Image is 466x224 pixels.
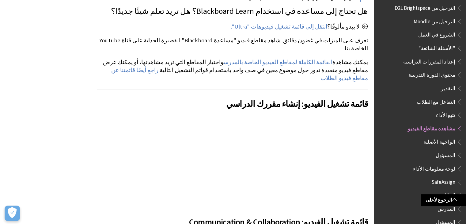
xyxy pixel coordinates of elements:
[423,137,455,145] span: الواجهة الأصلية
[408,123,455,132] span: مشاهدة مقاطع الفيديو
[418,30,455,38] span: الشروع في العمل
[226,98,368,109] a: قائمة تشغيل الفيديو: إنشاء مقررك الدراسي
[97,58,368,83] p: يمكنك مشاهدة واختيار المقاطع التي تريد مشاهدتها، أو يمكنك عرض مقاطع فيديو متعددة تدور حول موضوع م...
[440,190,455,199] span: الطالب
[111,67,368,82] a: راجع أيضًا قائمتنا عن مقاطع فيديو الطلاب
[97,37,368,52] p: تعرف على الميزات في غضون دقائق. شاهد مقاطع فيديو "مساعدة Blackboard" القصيرة الجذابة على قناة You...
[408,70,455,78] span: محتوى الدورة التدريبية
[395,3,455,11] span: الترحيل من D2L Brightspace
[231,23,327,30] a: انتقل إلى قائمة تشغيل فيديوهات "Ultra".
[441,83,455,91] span: التقدير
[403,56,455,65] span: إعداد المقررات الدراسية
[224,59,332,66] a: القائمة الكاملة لمقاطع الفيديو الخاصة بالمدرس
[97,6,368,17] p: هل تحتاج إلى مساعدة في استخدام Blackboard Learn؟ هل تريد تعلم شيئًا جديدًا؟
[97,23,368,31] p: لا يبدو مألوفًا؟
[413,164,455,172] span: لوحة معلومات الأداء
[431,177,455,185] span: SafeAssign
[436,110,455,118] span: تتبع الأداء
[436,150,455,158] span: المسؤول
[417,97,455,105] span: التفاعل مع الطلاب
[438,204,455,212] span: المدرس
[5,206,20,221] button: Open Preferences
[421,194,466,206] a: الرجوع لأعلى
[414,16,455,25] span: الترحيل من Moodle
[419,43,455,51] span: "الأسئلة الشائعة"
